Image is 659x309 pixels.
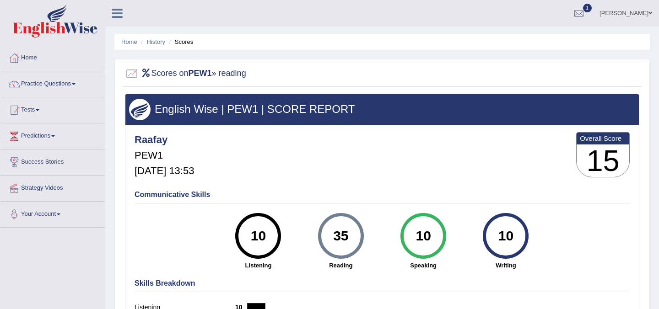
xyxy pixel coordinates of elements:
h2: Scores on » reading [125,67,246,80]
h4: Raafay [135,134,194,145]
a: Strategy Videos [0,176,105,198]
div: 10 [489,217,523,255]
h4: Skills Breakdown [135,279,630,288]
a: History [147,38,165,45]
div: 10 [242,217,275,255]
li: Scores [167,37,194,46]
img: wings.png [129,99,151,120]
span: 1 [583,4,592,12]
h4: Communicative Skills [135,191,630,199]
a: Predictions [0,123,105,146]
strong: Reading [304,261,378,270]
strong: Writing [469,261,542,270]
a: Home [121,38,137,45]
a: Your Account [0,202,105,224]
b: Overall Score [580,134,626,142]
a: Practice Questions [0,71,105,94]
h5: PEW1 [135,150,194,161]
a: Tests [0,97,105,120]
strong: Speaking [387,261,460,270]
a: Success Stories [0,149,105,172]
a: Home [0,45,105,68]
div: 10 [406,217,440,255]
b: PEW1 [189,69,212,78]
h3: 15 [577,144,629,177]
strong: Listening [221,261,295,270]
h3: English Wise | PEW1 | SCORE REPORT [129,103,635,115]
h5: [DATE] 13:53 [135,165,194,176]
div: 35 [324,217,357,255]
